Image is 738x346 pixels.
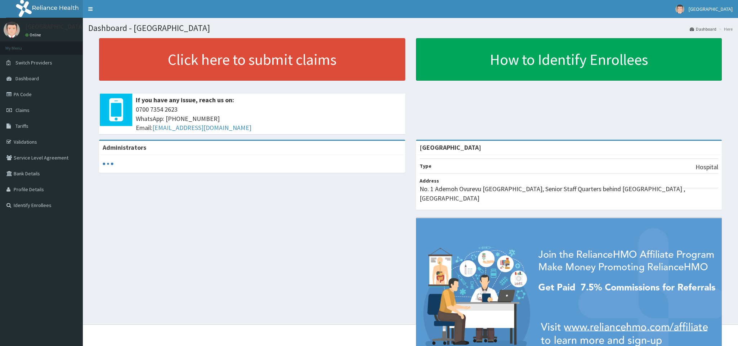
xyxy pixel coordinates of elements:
strong: [GEOGRAPHIC_DATA] [420,143,481,152]
a: How to Identify Enrollees [416,38,722,81]
a: [EMAIL_ADDRESS][DOMAIN_NAME] [152,123,251,132]
a: Dashboard [690,26,716,32]
p: No. 1 Ademoh Ovurevu [GEOGRAPHIC_DATA], Senior Staff Quarters behind [GEOGRAPHIC_DATA] , [GEOGRAP... [420,184,719,203]
b: Address [420,178,439,184]
span: Dashboard [15,75,39,82]
b: Type [420,163,431,169]
svg: audio-loading [103,158,113,169]
img: User Image [675,5,684,14]
span: Switch Providers [15,59,52,66]
h1: Dashboard - [GEOGRAPHIC_DATA] [88,23,733,33]
p: Hospital [695,162,718,172]
span: Claims [15,107,30,113]
p: [GEOGRAPHIC_DATA] [25,23,85,30]
a: Click here to submit claims [99,38,405,81]
b: If you have any issue, reach us on: [136,96,234,104]
a: Online [25,32,43,37]
span: Tariffs [15,123,28,129]
img: User Image [4,22,20,38]
li: Here [717,26,733,32]
span: 0700 7354 2623 WhatsApp: [PHONE_NUMBER] Email: [136,105,402,132]
span: [GEOGRAPHIC_DATA] [689,6,733,12]
b: Administrators [103,143,146,152]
